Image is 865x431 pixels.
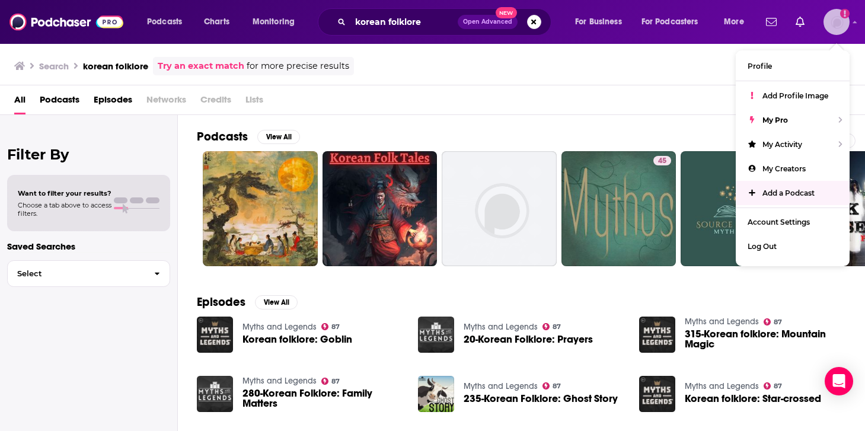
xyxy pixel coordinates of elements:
a: Add Profile Image [736,84,850,108]
span: For Business [575,14,622,30]
button: Open AdvancedNew [458,15,518,29]
a: 20-Korean Folklore: Prayers [464,334,593,344]
span: New [496,7,517,18]
a: 87 [321,323,340,330]
span: 87 [331,324,340,330]
span: 45 [658,155,666,167]
button: View All [255,295,298,309]
a: 87 [321,378,340,385]
img: 235-Korean Folklore: Ghost Story [418,376,454,412]
span: 87 [331,379,340,384]
span: Logged in as RebeccaThomas9000 [823,9,850,35]
span: Profile [748,62,772,71]
span: Want to filter your results? [18,189,111,197]
span: Charts [204,14,229,30]
a: Add a Podcast [736,181,850,205]
a: 315-Korean folklore: Mountain Magic [685,329,846,349]
span: 87 [774,384,782,389]
span: Choose a tab above to access filters. [18,201,111,218]
div: Search podcasts, credits, & more... [329,8,563,36]
h2: Filter By [7,146,170,163]
img: Korean folklore: Star-crossed [639,376,675,412]
span: Networks [146,90,186,114]
a: Episodes [94,90,132,114]
span: 280-Korean Folklore: Family Matters [242,388,404,408]
a: My Creators [736,157,850,181]
a: 45 [653,156,671,165]
img: 20-Korean Folklore: Prayers [418,317,454,353]
span: Credits [200,90,231,114]
span: For Podcasters [641,14,698,30]
button: open menu [634,12,716,31]
button: open menu [716,12,759,31]
span: Add Profile Image [762,91,828,100]
span: for more precise results [247,59,349,73]
span: All [14,90,25,114]
h3: korean folklore [83,60,148,72]
a: Myths and Legends [685,317,759,327]
a: 45 [561,151,676,266]
img: 280-Korean Folklore: Family Matters [197,376,233,412]
h2: Podcasts [197,129,248,144]
a: Podcasts [40,90,79,114]
a: 87 [542,382,561,390]
a: EpisodesView All [197,295,298,309]
span: More [724,14,744,30]
button: open menu [244,12,310,31]
span: Lists [245,90,263,114]
img: User Profile [823,9,850,35]
a: 235-Korean Folklore: Ghost Story [464,394,618,404]
a: Myths and Legends [464,381,538,391]
a: Show notifications dropdown [761,12,781,32]
h3: Search [39,60,69,72]
img: Korean folklore: Goblin [197,317,233,353]
p: Saved Searches [7,241,170,252]
span: Log Out [748,242,777,251]
button: View All [257,130,300,144]
span: 87 [774,320,782,325]
a: Myths and Legends [242,376,317,386]
button: open menu [567,12,637,31]
span: Podcasts [147,14,182,30]
span: 87 [553,324,561,330]
a: Myths and Legends [464,322,538,332]
button: Select [7,260,170,287]
a: Myths and Legends [685,381,759,391]
ul: Show profile menu [736,50,850,266]
input: Search podcasts, credits, & more... [350,12,458,31]
a: Account Settings [736,210,850,234]
a: 87 [542,323,561,330]
span: My Creators [762,164,806,173]
img: Podchaser - Follow, Share and Rate Podcasts [9,11,123,33]
svg: Add a profile image [840,9,850,18]
span: Monitoring [253,14,295,30]
a: Korean folklore: Star-crossed [685,394,821,404]
img: 315-Korean folklore: Mountain Magic [639,317,675,353]
button: Show profile menu [823,9,850,35]
a: Korean folklore: Goblin [242,334,352,344]
a: 87 [764,318,783,325]
span: Select [8,270,145,277]
span: Account Settings [748,218,810,226]
span: My Pro [762,116,788,124]
a: Show notifications dropdown [791,12,809,32]
button: open menu [139,12,197,31]
a: Charts [196,12,237,31]
a: Myths and Legends [242,322,317,332]
span: Add a Podcast [762,189,815,197]
a: PodcastsView All [197,129,300,144]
